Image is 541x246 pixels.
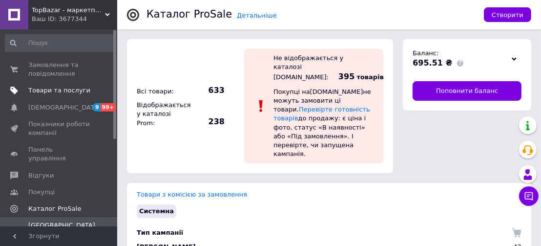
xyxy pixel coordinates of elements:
div: Каталог ProSale [146,9,232,20]
span: 695.51 ₴ [413,58,452,67]
a: Товари з комісією за замовлення [137,191,247,198]
span: Покупці на [DOMAIN_NAME] не можуть замовити ці товари. до продажу: є ціна і фото, статус «В наявн... [273,88,371,157]
span: Товари та послуги [28,86,90,95]
img: Комісія за замовлення [512,228,521,238]
div: Не відображається у каталозі [DOMAIN_NAME]: [273,54,343,81]
button: Створити [484,7,531,22]
div: Всі товари: [134,85,188,98]
span: Панель управління [28,145,90,163]
span: Відгуки [28,171,54,180]
span: [GEOGRAPHIC_DATA] [28,221,95,230]
span: Замовлення та повідомлення [28,61,90,78]
span: Баланс: [413,49,438,57]
a: Поповнити баланс [413,81,521,101]
span: Покупці [28,188,55,197]
img: :exclamation: [254,99,269,113]
span: Системна [139,207,174,215]
button: Чат з покупцем [519,186,539,206]
span: TopBazar - маркетплейс корисних товарів [32,6,105,15]
span: Поповнити баланс [436,87,498,95]
span: Каталог ProSale [28,204,81,213]
input: Пошук [5,34,115,52]
div: Ваш ID: 3677344 [32,15,117,23]
span: 395 [338,72,354,81]
span: 633 [190,85,225,96]
div: Відображається у каталозі Prom: [134,98,188,130]
span: товарів [357,73,384,81]
a: Перевірте готовність товарів [273,106,370,122]
span: Тип кампанії [137,229,183,236]
a: Детальніше [237,12,277,19]
span: 238 [190,116,225,127]
span: Показники роботи компанії [28,120,90,137]
span: [DEMOGRAPHIC_DATA] [28,103,101,112]
span: Створити [492,11,523,19]
span: 99+ [101,103,117,112]
span: 9 [93,103,101,112]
